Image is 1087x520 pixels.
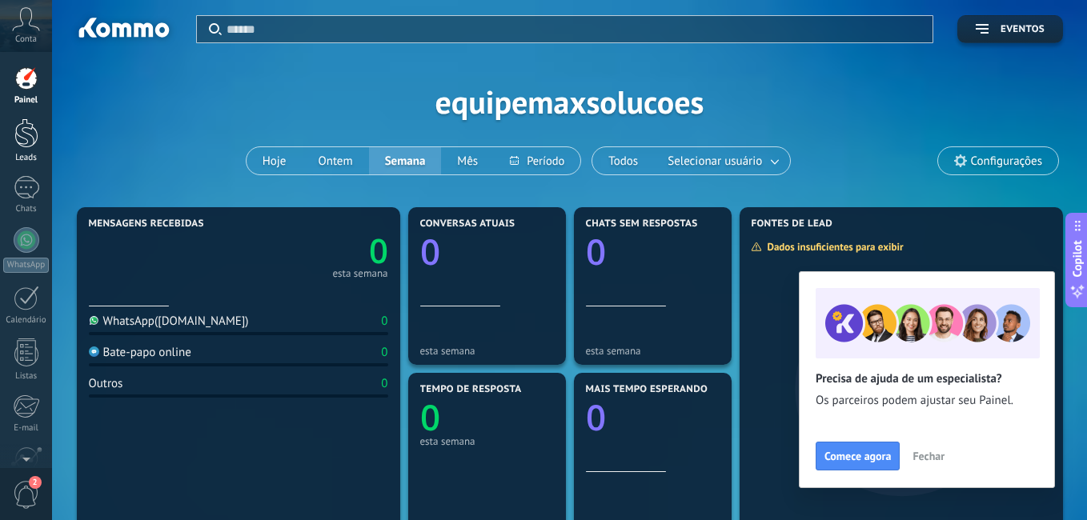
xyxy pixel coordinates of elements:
[751,240,915,254] div: Dados insuficientes para exibir
[369,228,388,274] text: 0
[3,153,50,163] div: Leads
[441,147,494,174] button: Mês
[3,258,49,273] div: WhatsApp
[816,393,1038,409] span: Os parceiros podem ajustar seu Painel.
[957,15,1063,43] button: Eventos
[420,393,440,441] text: 0
[3,95,50,106] div: Painel
[816,371,1038,386] h2: Precisa de ajuda de um especialista?
[239,228,388,274] a: 0
[586,227,606,275] text: 0
[664,150,765,172] span: Selecionar usuário
[816,442,900,470] button: Comece agora
[89,376,123,391] div: Outros
[3,423,50,434] div: E-mail
[752,218,833,230] span: Fontes de lead
[420,435,554,447] div: esta semana
[420,227,440,275] text: 0
[15,34,37,45] span: Conta
[592,147,654,174] button: Todos
[420,384,522,395] span: Tempo de resposta
[913,450,945,462] span: Fechar
[654,147,790,174] button: Selecionar usuário
[381,314,387,329] div: 0
[29,476,42,489] span: 2
[494,147,580,174] button: Período
[332,270,387,278] div: esta semana
[905,444,952,468] button: Fechar
[381,345,387,360] div: 0
[89,315,99,326] img: WhatsApp(wapp.im)
[89,314,249,329] div: WhatsApp([DOMAIN_NAME])
[302,147,368,174] button: Ontem
[824,450,891,462] span: Comece agora
[247,147,303,174] button: Hoje
[3,315,50,326] div: Calendário
[89,346,99,357] img: Bate-papo online
[971,154,1042,168] span: Configurações
[3,371,50,382] div: Listas
[586,218,698,230] span: Chats sem respostas
[369,147,442,174] button: Semana
[381,376,387,391] div: 0
[1001,24,1045,35] span: Eventos
[420,218,515,230] span: Conversas atuais
[89,218,204,230] span: Mensagens recebidas
[89,345,191,360] div: Bate-papo online
[586,345,720,357] div: esta semana
[420,345,554,357] div: esta semana
[586,393,606,441] text: 0
[1069,241,1085,278] span: Copilot
[586,384,708,395] span: Mais tempo esperando
[3,204,50,214] div: Chats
